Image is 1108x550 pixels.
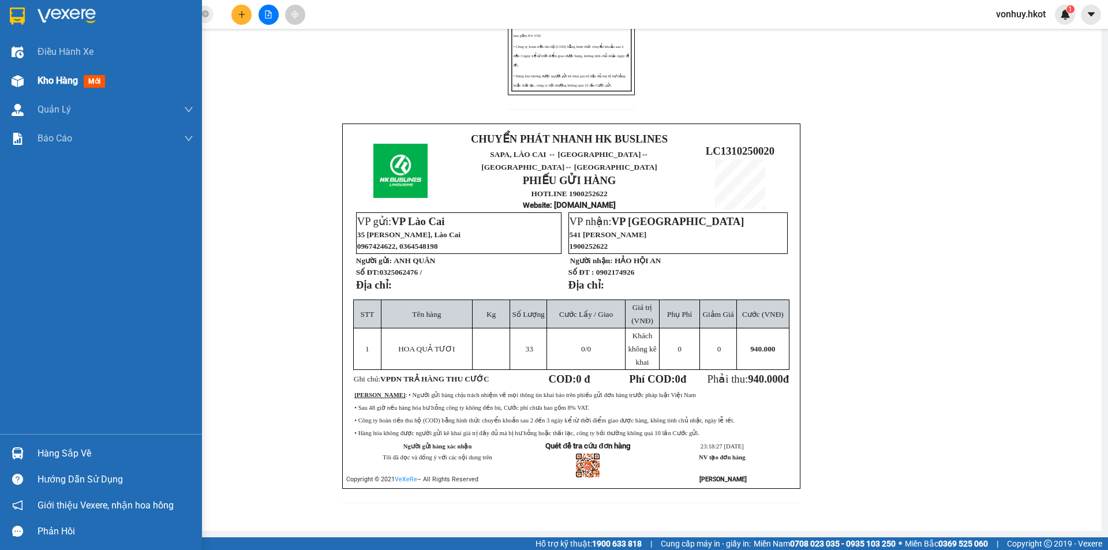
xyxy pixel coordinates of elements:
strong: Quét để tra cứu đơn hàng [545,442,630,450]
span: /0 [581,345,591,353]
span: ⚪️ [899,541,902,546]
span: • Sau 48 giờ nếu hàng hóa hư hỏng công ty không đền bù, Cước phí chưa bao gồm 8% VAT. [513,24,628,38]
span: : • Người gửi hàng chịu trách nhiệm về mọi thông tin khai báo trên phiếu gửi đơn hàng trước pháp ... [354,392,695,398]
strong: PHIẾU GỬI HÀNG [523,174,616,186]
span: 33 [526,345,533,353]
span: 0 [675,373,680,385]
img: solution-icon [12,133,24,145]
strong: NV tạo đơn hàng [699,454,745,461]
span: 0 [581,345,585,353]
span: Copyright © 2021 – All Rights Reserved [346,476,478,483]
span: Miền Nam [754,537,896,550]
span: question-circle [12,474,23,485]
span: 940.000 [750,345,775,353]
span: 35 [PERSON_NAME], Lào Cai [357,230,461,239]
strong: COD: [549,373,590,385]
strong: Người nhận: [570,256,613,265]
span: | [997,537,998,550]
span: Miền Bắc [905,537,988,550]
span: Kg [486,310,496,319]
span: 1 [365,345,369,353]
span: plus [238,10,246,18]
strong: [PERSON_NAME] [354,392,405,398]
span: HOA QUẢ TƯƠI [398,345,455,353]
a: VeXeRe [395,476,417,483]
span: copyright [1044,540,1052,548]
span: 541 [PERSON_NAME] [570,230,647,239]
span: Số Lượng [512,310,545,319]
span: • Hàng hóa không được người gửi kê khai giá trị đầy đủ mà bị hư hỏng hoặc thất lạc, công ty bồi t... [513,74,625,87]
span: message [12,526,23,537]
button: plus [231,5,252,25]
span: Giá trị (VNĐ) [631,303,653,325]
span: | [650,537,652,550]
span: caret-down [1086,9,1096,20]
span: 23:18:27 [DATE] [701,443,744,450]
button: caret-down [1081,5,1101,25]
strong: Địa chỉ: [568,279,604,291]
span: • Công ty hoàn tiền thu hộ (COD) bằng hình thức chuyển khoản sau 2 đến 3 ngày kể từ thời điểm gia... [354,417,734,424]
strong: Số ĐT : [568,268,594,276]
span: 0967424622, 0364548198 [357,242,438,250]
span: • Sau 48 giờ nếu hàng hóa hư hỏng công ty không đền bù, Cước phí chưa bao gồm 8% VAT. [354,405,589,411]
span: • Hàng hóa không được người gửi kê khai giá trị đầy đủ mà bị hư hỏng hoặc thất lạc, công ty bồi t... [354,430,699,436]
div: Hướng dẫn sử dụng [38,471,193,488]
span: Cước Lấy / Giao [559,310,613,319]
span: 0 [717,345,721,353]
span: close-circle [202,9,209,20]
strong: Địa chỉ: [356,279,392,291]
span: Tôi đã đọc và đồng ý với các nội dung trên [383,454,492,461]
img: logo [373,144,428,198]
strong: HOTLINE 1900252622 [531,189,607,198]
span: 0325062476 / [379,268,422,276]
span: Phải thu: [708,373,789,385]
span: VP [GEOGRAPHIC_DATA] [612,215,744,227]
span: Điều hành xe [38,44,93,59]
span: Ghi chú: [354,375,489,383]
strong: : [DOMAIN_NAME] [523,200,616,209]
span: Kho hàng [38,75,78,86]
span: Giảm Giá [702,310,733,319]
span: HẢO HỘI AN [615,256,661,265]
div: Hàng sắp về [38,445,193,462]
span: Phụ Phí [667,310,692,319]
div: Phản hồi [38,523,193,540]
span: Website [523,201,550,209]
span: 940.000 [748,373,783,385]
img: logo-vxr [10,8,25,25]
span: VP Lào Cai [391,215,444,227]
span: vonhuy.hkot [987,7,1055,21]
strong: Người gửi: [356,256,392,265]
img: icon-new-feature [1060,9,1070,20]
span: 1 [1068,5,1072,13]
strong: Phí COD: đ [629,373,686,385]
button: file-add [259,5,279,25]
span: notification [12,500,23,511]
span: đ [783,373,789,385]
span: Hỗ trợ kỹ thuật: [536,537,642,550]
span: ↔ [GEOGRAPHIC_DATA] [564,163,657,171]
strong: 0369 525 060 [938,539,988,548]
span: down [184,134,193,143]
span: file-add [264,10,272,18]
span: close-circle [202,10,209,17]
span: aim [291,10,299,18]
sup: 1 [1066,5,1075,13]
span: 0 đ [576,373,590,385]
span: mới [84,75,105,88]
span: ANH QUÂN [394,256,435,265]
img: warehouse-icon [12,447,24,459]
span: ↔ [GEOGRAPHIC_DATA] [481,150,657,171]
strong: [PERSON_NAME] [699,476,747,483]
span: • Công ty hoàn tiền thu hộ (COD) bằng hình thức chuyển khoản sau 2 đến 3 ngày kể từ thời điểm gia... [513,44,629,67]
span: VP gửi: [357,215,445,227]
span: Giới thiệu Vexere, nhận hoa hồng [38,498,174,512]
span: 0902174926 [596,268,635,276]
span: Báo cáo [38,131,72,145]
span: 1900252622 [570,242,608,250]
span: Cước (VNĐ) [742,310,784,319]
span: LC1310250020 [706,145,774,157]
span: 0 [677,345,682,353]
span: down [184,105,193,114]
button: aim [285,5,305,25]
